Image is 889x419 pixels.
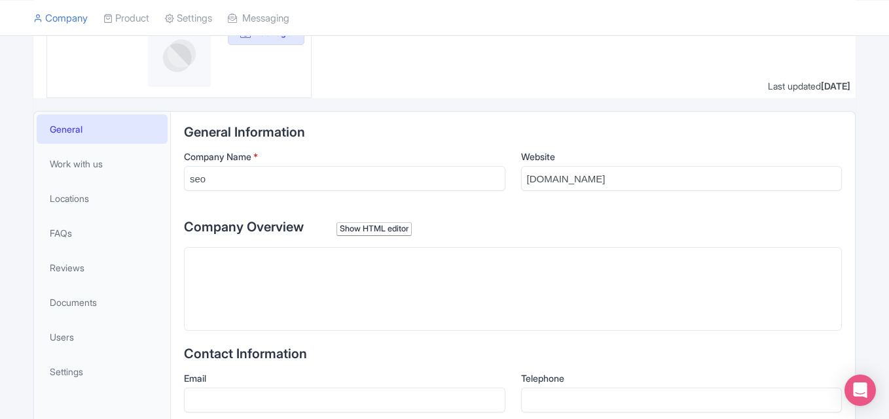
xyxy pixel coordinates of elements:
span: [DATE] [821,80,850,92]
span: Company Overview [184,219,304,235]
a: Work with us [37,149,168,178]
span: Email [184,373,206,384]
span: Company Name [184,151,251,162]
a: FAQs [37,218,168,248]
a: Documents [37,288,168,317]
a: Settings [37,357,168,386]
span: Telephone [521,373,564,384]
div: Show HTML editor [336,222,412,236]
span: FAQs [50,226,72,240]
span: Locations [50,192,89,205]
span: Website [521,151,555,162]
span: Documents [50,295,97,309]
a: Users [37,322,168,352]
a: Locations [37,184,168,213]
span: Users [50,330,74,344]
span: Reviews [50,261,84,275]
div: Last updated [768,79,850,93]
span: Settings [50,365,83,378]
h2: Contact Information [184,346,842,361]
span: General [50,122,82,136]
h2: General Information [184,125,842,139]
a: General [37,114,168,144]
a: Reviews [37,253,168,282]
img: profile-logo-d1a8e230fb1b8f12adc913e4f4d7365c.png [148,24,211,87]
span: Work with us [50,157,103,171]
div: Open Intercom Messenger [844,375,876,406]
